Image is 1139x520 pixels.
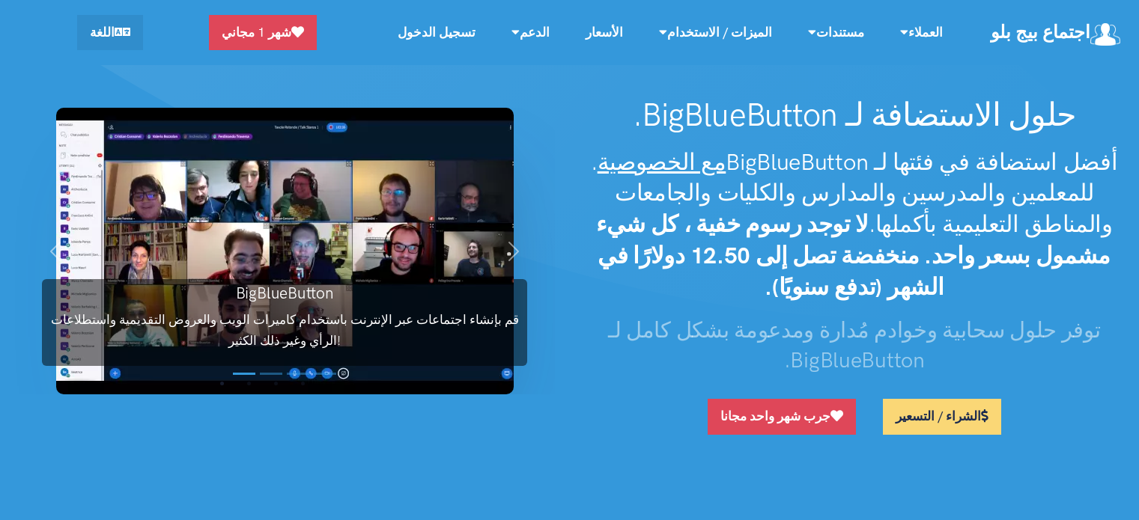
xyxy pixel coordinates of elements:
a: الشراء / التسعير [883,399,1001,434]
a: اللغة [77,15,143,50]
u: مع الخصوصية [598,148,726,176]
a: العملاء [882,16,961,49]
a: اجتماع بيج بلو [991,16,1124,49]
a: الأسعار [568,16,641,49]
a: الدعم [493,16,568,49]
a: الميزات / الاستخدام [641,16,790,49]
h3: BigBlueButton [42,282,527,304]
a: جرب شهر واحد مجانا [708,399,856,434]
strong: لا توجد رسوم خفية ، كل شيء مشمول بسعر واحد. منخفضة تصل إلى 12.50 دولارًا في الشهر (تدفع سنويًا). [596,210,1111,301]
img: لقطة شاشة BigBlueButton [56,108,514,394]
a: شهر 1 مجاني [209,15,317,50]
h1: حلول الاستضافة لـ BigBlueButton. [585,96,1125,135]
h3: توفر حلول سحابية وخوادم مُدارة ومدعومة بشكل كامل لـ BigBlueButton. [585,315,1125,376]
a: مستندات [790,16,882,49]
img: شعار [1090,23,1120,46]
h2: أفضل استضافة في فئتها لـ BigBlueButton . للمعلمين والمدرسين والمدارس والكليات والجامعات والمناطق ... [585,147,1125,303]
a: تسجيل الدخول [380,16,493,49]
p: قم بإنشاء اجتماعات عبر الإنترنت باستخدام كاميرات الويب والعروض التقديمية واستطلاعات الرأي وغير ذل... [42,310,527,350]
